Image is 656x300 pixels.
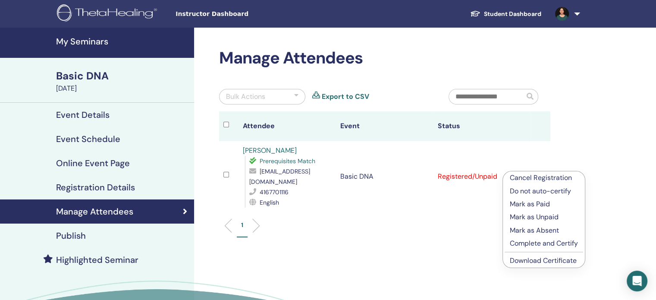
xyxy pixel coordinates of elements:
h4: My Seminars [56,36,189,47]
p: Mark as Absent [510,225,578,236]
th: Status [433,111,531,141]
div: Bulk Actions [226,92,265,102]
a: Export to CSV [322,92,369,102]
p: Mark as Unpaid [510,212,578,222]
div: Basic DNA [56,69,189,83]
p: Mark as Paid [510,199,578,209]
td: Basic DNA [336,141,433,212]
h4: Event Schedule [56,134,120,144]
span: [EMAIL_ADDRESS][DOMAIN_NAME] [249,167,310,186]
p: Cancel Registration [510,173,578,183]
a: [PERSON_NAME] [243,146,297,155]
div: Open Intercom Messenger [627,271,647,291]
span: Instructor Dashboard [176,9,305,19]
p: Complete and Certify [510,238,578,249]
img: default.jpg [555,7,569,21]
span: 4167701116 [260,188,289,196]
img: logo.png [57,4,160,24]
a: Basic DNA[DATE] [51,69,194,94]
img: graduation-cap-white.svg [470,10,480,17]
span: English [260,199,279,206]
th: Event [336,111,433,141]
h4: Event Details [56,110,110,120]
p: 1 [241,221,243,230]
a: Student Dashboard [463,6,548,22]
a: Download Certificate [510,256,577,265]
h4: Highlighted Seminar [56,255,138,265]
h4: Online Event Page [56,158,130,168]
h4: Manage Attendees [56,206,133,217]
span: Prerequisites Match [260,157,315,165]
h4: Registration Details [56,182,135,193]
h2: Manage Attendees [219,48,550,68]
h4: Publish [56,231,86,241]
th: Attendee [239,111,336,141]
p: Do not auto-certify [510,186,578,196]
div: [DATE] [56,83,189,94]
